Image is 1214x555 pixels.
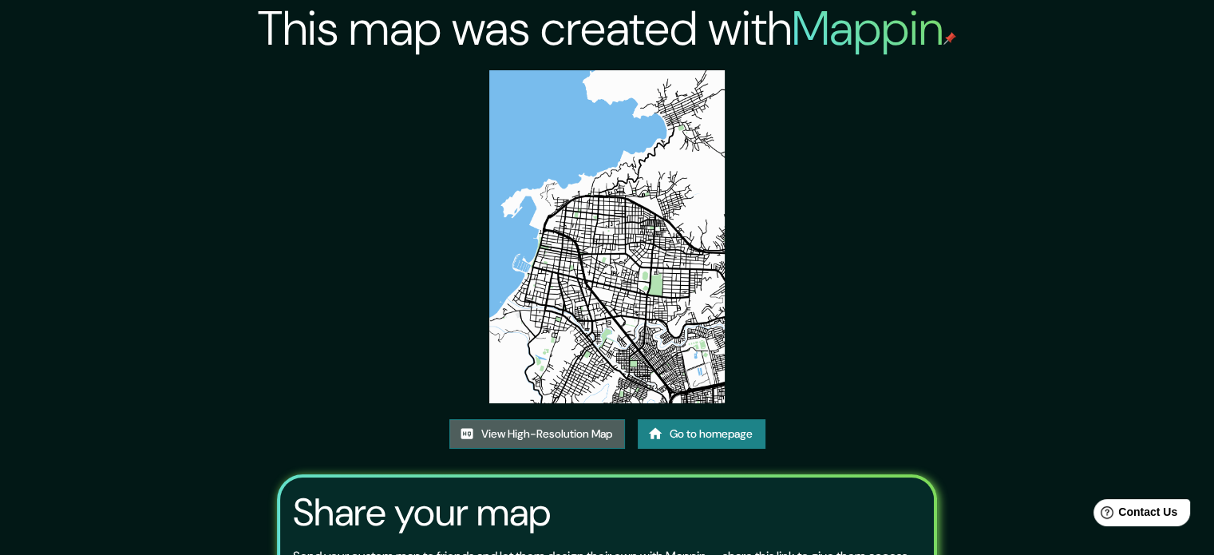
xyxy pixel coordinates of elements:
img: mappin-pin [943,32,956,45]
iframe: Help widget launcher [1072,493,1196,537]
a: View High-Resolution Map [449,419,625,449]
h3: Share your map [293,490,551,535]
img: created-map [489,70,725,403]
a: Go to homepage [638,419,765,449]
